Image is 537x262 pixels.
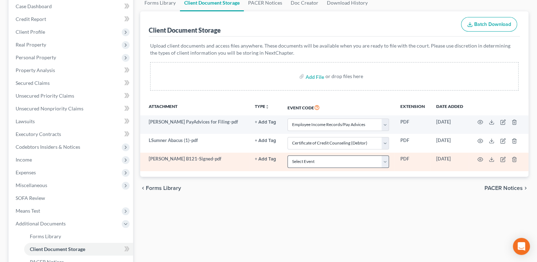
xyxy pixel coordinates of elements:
[395,115,431,134] td: PDF
[140,185,146,191] i: chevron_left
[16,157,32,163] span: Income
[146,185,181,191] span: Forms Library
[255,155,276,162] a: + Add Tag
[255,104,269,109] button: TYPEunfold_more
[16,67,55,73] span: Property Analysis
[16,144,80,150] span: Codebtors Insiders & Notices
[10,89,133,102] a: Unsecured Priority Claims
[395,99,431,115] th: Extension
[484,185,523,191] span: PACER Notices
[16,105,83,111] span: Unsecured Nonpriority Claims
[10,128,133,141] a: Executory Contracts
[10,102,133,115] a: Unsecured Nonpriority Claims
[16,208,40,214] span: Means Test
[474,21,511,27] span: Batch Download
[282,99,395,115] th: Event Code
[16,54,56,60] span: Personal Property
[16,80,50,86] span: Secured Claims
[16,3,52,9] span: Case Dashboard
[140,99,249,115] th: Attachment
[140,134,249,152] td: LSumner Abacus (1)-pdf
[431,99,469,115] th: Date added
[431,153,469,171] td: [DATE]
[325,73,363,80] div: or drop files here
[10,77,133,89] a: Secured Claims
[150,42,519,56] p: Upload client documents and access files anywhere. These documents will be available when you are...
[461,17,517,32] button: Batch Download
[149,26,221,34] div: Client Document Storage
[395,134,431,152] td: PDF
[10,64,133,77] a: Property Analysis
[265,105,269,109] i: unfold_more
[255,138,276,143] button: + Add Tag
[431,115,469,134] td: [DATE]
[10,115,133,128] a: Lawsuits
[431,134,469,152] td: [DATE]
[255,137,276,144] a: + Add Tag
[16,220,66,226] span: Additional Documents
[140,185,181,191] button: chevron_left Forms Library
[140,153,249,171] td: [PERSON_NAME] B121-Signed-pdf
[140,115,249,134] td: [PERSON_NAME] PayAdvices for Filing-pdf
[16,131,61,137] span: Executory Contracts
[255,157,276,162] button: + Add Tag
[30,233,61,239] span: Forms Library
[30,246,85,252] span: Client Document Storage
[484,185,528,191] button: PACER Notices chevron_right
[24,230,133,243] a: Forms Library
[24,243,133,256] a: Client Document Storage
[10,192,133,204] a: SOFA Review
[16,29,45,35] span: Client Profile
[255,120,276,125] button: + Add Tag
[16,195,45,201] span: SOFA Review
[16,42,46,48] span: Real Property
[255,119,276,125] a: + Add Tag
[16,16,46,22] span: Credit Report
[10,13,133,26] a: Credit Report
[523,185,528,191] i: chevron_right
[16,93,74,99] span: Unsecured Priority Claims
[16,118,35,124] span: Lawsuits
[395,153,431,171] td: PDF
[513,238,530,255] div: Open Intercom Messenger
[16,169,36,175] span: Expenses
[16,182,47,188] span: Miscellaneous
